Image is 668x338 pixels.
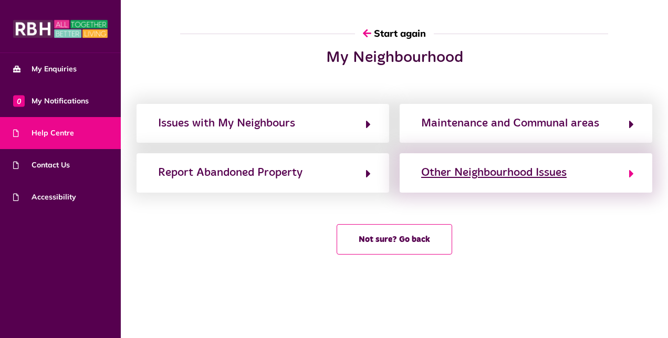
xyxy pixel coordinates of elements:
button: Start again [355,18,434,48]
span: Help Centre [13,128,74,139]
div: Other Neighbourhood Issues [421,164,567,181]
span: My Enquiries [13,64,77,75]
button: Other Neighbourhood Issues [418,164,634,182]
img: MyRBH [13,18,108,39]
button: Issues with My Neighbours [155,114,371,132]
div: Report Abandoned Property [158,164,302,181]
span: 0 [13,95,25,107]
div: Maintenance and Communal areas [421,115,599,132]
span: My Notifications [13,96,89,107]
button: Not sure? Go back [337,224,452,255]
h2: My Neighbourhood [224,48,565,67]
button: Report Abandoned Property [155,164,371,182]
span: Accessibility [13,192,76,203]
button: Maintenance and Communal areas [418,114,634,132]
span: Contact Us [13,160,70,171]
div: Issues with My Neighbours [158,115,295,132]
